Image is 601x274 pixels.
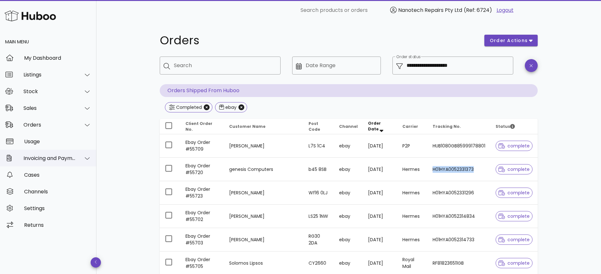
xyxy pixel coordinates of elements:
[309,121,320,132] span: Post Code
[489,37,528,44] span: order actions
[363,228,397,252] td: [DATE]
[180,134,224,158] td: Ebay Order #55709
[363,181,397,205] td: [DATE]
[175,104,202,110] div: Completed
[498,190,530,195] span: complete
[497,6,514,14] a: Logout
[24,55,91,61] div: My Dashboard
[23,88,76,94] div: Stock
[498,144,530,148] span: complete
[363,134,397,158] td: [DATE]
[498,237,530,242] span: complete
[396,55,420,59] label: Order status
[303,134,334,158] td: L7S 1C4
[224,104,237,110] div: ebay
[224,228,303,252] td: [PERSON_NAME]
[397,134,427,158] td: P2P
[427,205,490,228] td: H01HYA0052314834
[363,158,397,181] td: [DATE]
[427,134,490,158] td: HUB1080GB85999178801
[427,119,490,134] th: Tracking No.
[23,72,76,78] div: Listings
[498,261,530,265] span: complete
[224,205,303,228] td: [PERSON_NAME]
[23,155,76,161] div: Invoicing and Payments
[224,134,303,158] td: [PERSON_NAME]
[433,124,461,129] span: Tracking No.
[363,119,397,134] th: Order Date: Sorted descending. Activate to remove sorting.
[334,181,363,205] td: ebay
[397,181,427,205] td: Hermes
[397,205,427,228] td: Hermes
[339,124,358,129] span: Channel
[498,167,530,172] span: complete
[334,134,363,158] td: ebay
[334,158,363,181] td: ebay
[303,205,334,228] td: LS25 1NW
[334,119,363,134] th: Channel
[180,205,224,228] td: Ebay Order #55702
[368,120,381,132] span: Order Date
[180,228,224,252] td: Ebay Order #55703
[185,121,212,132] span: Client Order No.
[464,6,492,14] span: (Ref: 6724)
[224,119,303,134] th: Customer Name
[427,228,490,252] td: H01HYA0052314733
[303,181,334,205] td: Wf16 0LJ
[224,158,303,181] td: genesis Computers
[334,228,363,252] td: ebay
[23,122,76,128] div: Orders
[4,9,56,23] img: Huboo Logo
[334,205,363,228] td: ebay
[484,35,538,46] button: order actions
[498,214,530,218] span: complete
[180,158,224,181] td: Ebay Order #55720
[24,172,91,178] div: Cases
[397,228,427,252] td: Hermes
[224,181,303,205] td: [PERSON_NAME]
[303,228,334,252] td: RG30 2DA
[397,119,427,134] th: Carrier
[238,104,244,110] button: Close
[160,84,538,97] p: Orders Shipped From Huboo
[23,105,76,111] div: Sales
[24,189,91,195] div: Channels
[398,6,462,14] span: Nanotech Repairs Pty Ltd
[363,205,397,228] td: [DATE]
[229,124,265,129] span: Customer Name
[496,124,515,129] span: Status
[24,205,91,211] div: Settings
[303,158,334,181] td: b45 8SB
[427,158,490,181] td: H01HYA0052331373
[24,222,91,228] div: Returns
[490,119,538,134] th: Status
[397,158,427,181] td: Hermes
[180,181,224,205] td: Ebay Order #55723
[24,138,91,145] div: Usage
[427,181,490,205] td: H01HYA0052331296
[180,119,224,134] th: Client Order No.
[204,104,210,110] button: Close
[402,124,418,129] span: Carrier
[160,35,477,46] h1: Orders
[303,119,334,134] th: Post Code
